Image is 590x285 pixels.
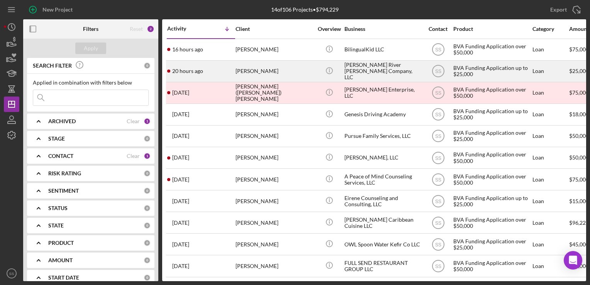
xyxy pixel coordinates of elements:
b: Filters [83,26,98,32]
div: BVA Funding Application over $50,000 [453,212,531,233]
div: Loan [532,212,568,233]
div: BilingualKid LLC [344,39,422,60]
div: 1 [144,118,151,125]
div: Product [453,26,531,32]
div: BVA Funding Application up to $25,000 [453,191,531,211]
time: 2025-08-19 14:07 [172,111,189,117]
div: [PERSON_NAME] [236,169,313,190]
div: OWL Spoon Water Kefir Co LLC [344,234,422,254]
b: CONTACT [48,153,73,159]
div: Contact [424,26,453,32]
div: Loan [532,104,568,125]
div: [PERSON_NAME] [236,61,313,81]
div: [PERSON_NAME] Caribbean Cuisine LLC [344,212,422,233]
time: 2025-08-14 17:50 [172,176,189,183]
div: 0 [144,170,151,177]
b: RISK RATING [48,170,81,176]
div: Reset [130,26,143,32]
text: SS [435,155,441,161]
button: Export [543,2,586,17]
b: ARCHIVED [48,118,76,124]
div: [PERSON_NAME], LLC [344,148,422,168]
div: 0 [144,62,151,69]
div: Clear [127,153,140,159]
div: 0 [144,239,151,246]
div: [PERSON_NAME] River [PERSON_NAME] Company, LLC [344,61,422,81]
div: BVA Funding Application over $50,000 [453,169,531,190]
text: SS [435,134,441,139]
div: Loan [532,148,568,168]
div: Loan [532,169,568,190]
time: 2025-08-19 13:28 [172,133,189,139]
b: START DATE [48,275,79,281]
div: [PERSON_NAME] [236,126,313,146]
div: Loan [532,126,568,146]
time: 2025-08-04 19:12 [172,241,189,248]
text: SS [435,69,441,74]
div: Open Intercom Messenger [564,251,582,270]
button: Apply [75,42,106,54]
div: Business [344,26,422,32]
time: 2025-08-21 20:39 [172,46,203,53]
div: Export [550,2,567,17]
time: 2025-07-17 14:10 [172,263,189,269]
time: 2025-08-18 15:23 [172,154,189,161]
time: 2025-08-12 16:47 [172,220,189,226]
text: SS [435,242,441,247]
div: Clear [127,118,140,124]
text: SS [9,271,14,276]
div: [PERSON_NAME] ([PERSON_NAME]) [PERSON_NAME] [236,83,313,103]
div: BVA Funding Application over $50,000 [453,39,531,60]
text: SS [435,47,441,53]
div: BVA Funding Application over $50,000 [453,256,531,276]
div: [PERSON_NAME] [236,148,313,168]
div: Activity [167,25,201,32]
div: A Peace of Mind Counseling Services, LLC [344,169,422,190]
div: [PERSON_NAME] [236,212,313,233]
div: Applied in combination with filters below [33,80,149,86]
time: 2025-08-20 23:39 [172,90,189,96]
div: Loan [532,234,568,254]
button: SS [4,266,19,281]
div: Eirene Counseling and Consulting, LLC [344,191,422,211]
div: [PERSON_NAME] [236,234,313,254]
div: FULL SEND RESTAURANT GROUP LLC [344,256,422,276]
div: 1 [144,153,151,159]
div: New Project [42,2,73,17]
div: Overview [315,26,344,32]
b: STATUS [48,205,68,211]
text: SS [435,90,441,96]
div: 0 [144,205,151,212]
div: [PERSON_NAME] [236,104,313,125]
div: 0 [144,135,151,142]
div: Genesis Driving Academy [344,104,422,125]
div: BVA Funding Application over $25,000 [453,234,531,254]
div: 0 [144,187,151,194]
text: SS [435,220,441,226]
text: SS [435,264,441,269]
div: 2 [147,25,154,33]
div: Client [236,26,313,32]
time: 2025-08-21 16:23 [172,68,203,74]
b: PRODUCT [48,240,74,246]
b: STAGE [48,136,65,142]
div: 0 [144,274,151,281]
b: SEARCH FILTER [33,63,72,69]
text: SS [435,198,441,204]
div: BVA Funding Application up to $25,000 [453,61,531,81]
time: 2025-08-12 17:38 [172,198,189,204]
div: BVA Funding Application over $50,000 [453,148,531,168]
div: Loan [532,39,568,60]
div: Loan [532,256,568,276]
div: BVA Funding Application up to $25,000 [453,104,531,125]
div: Pursue Family Services, LLC [344,126,422,146]
div: BVA Funding Application over $50,000 [453,83,531,103]
div: Apply [84,42,98,54]
button: New Project [23,2,80,17]
div: [PERSON_NAME] Enterprise, LLC [344,83,422,103]
div: Loan [532,61,568,81]
div: Category [532,26,568,32]
div: 0 [144,257,151,264]
div: [PERSON_NAME] [236,39,313,60]
div: Loan [532,191,568,211]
